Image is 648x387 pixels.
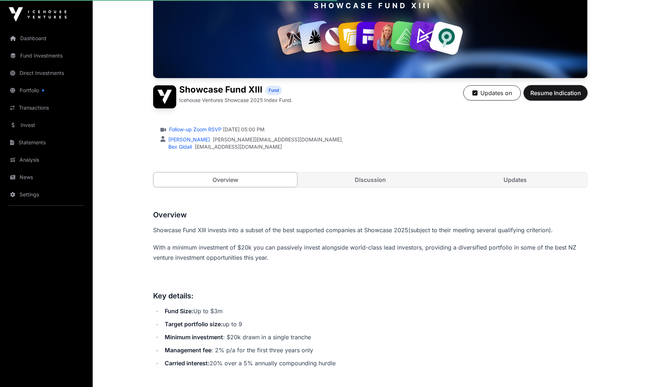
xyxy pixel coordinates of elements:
a: Discussion [299,173,442,187]
img: Showcase Fund XIII [153,85,176,109]
a: [PERSON_NAME][EMAIL_ADDRESS][DOMAIN_NAME] [213,136,342,143]
iframe: Chat Widget [612,352,648,387]
strong: Management fee [165,346,211,354]
nav: Tabs [153,173,587,187]
a: Portfolio [6,82,87,98]
li: 20% over a 5% annually compounding hurdle [163,358,588,368]
strong: Minimum investment [165,333,223,341]
li: up to 9 [163,319,588,329]
li: : $20k drawn in a single tranche [163,332,588,342]
a: Direct Investments [6,65,87,81]
strong: Target portfolio size: [165,320,223,328]
li: Up to $3m [163,306,588,316]
strong: Carried interest: [165,360,210,367]
strong: Fund Size: [165,307,193,315]
img: Icehouse Ventures Logo [9,7,67,22]
a: News [6,169,87,185]
a: Overview [153,172,298,187]
a: Fund Investments [6,48,87,64]
h3: Overview [153,209,588,221]
a: Transactions [6,100,87,116]
a: Analysis [6,152,87,168]
a: Dashboard [6,30,87,46]
span: Resume Indication [530,89,581,97]
h1: Showcase Fund XIII [179,85,262,95]
a: Settings [6,187,87,203]
button: Resume Indication [524,85,588,101]
h3: Key details: [153,290,588,302]
button: Updates on [463,85,521,101]
p: Icehouse Ventures Showcase 2025 Index Fund. [179,97,293,104]
li: : 2% p/a for the first three years only [163,345,588,355]
div: , [167,136,343,143]
a: Bex Gidall [167,144,192,150]
span: Showcase Fund XIII invests into a subset of the best supported companies at Showcase 2025 [153,226,408,234]
span: Fund [269,88,279,93]
a: [EMAIL_ADDRESS][DOMAIN_NAME] [195,143,282,150]
p: (subject to their meeting several qualifying criterion). [153,225,588,235]
p: With a minimum investment of $20k you can passively invest alongside world-class lead investors, ... [153,242,588,263]
a: Invest [6,117,87,133]
a: Updates [443,173,587,187]
a: Resume Indication [524,93,588,100]
a: [PERSON_NAME] [167,136,210,143]
a: Statements [6,135,87,150]
span: [DATE] 05:00 PM [223,126,265,133]
a: Follow-up Zoom RSVP [168,126,222,133]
